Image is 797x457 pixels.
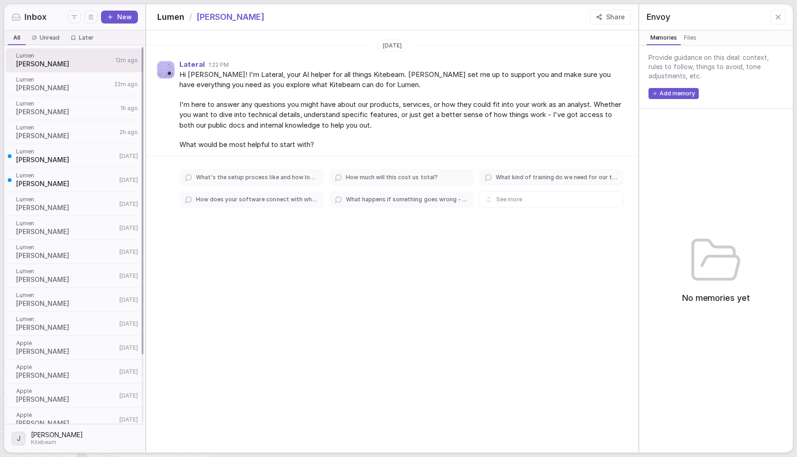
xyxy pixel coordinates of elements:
[84,11,97,23] button: Display settings
[119,344,138,352] span: [DATE]
[6,96,143,120] a: Lumen[PERSON_NAME]1h ago
[6,120,143,144] a: Lumen[PERSON_NAME]2h ago
[16,155,117,164] span: [PERSON_NAME]
[31,430,83,439] span: [PERSON_NAME]
[6,360,143,384] a: Apple[PERSON_NAME][DATE]
[682,292,750,304] span: No memories yet
[16,419,117,428] span: [PERSON_NAME]
[16,299,117,308] span: [PERSON_NAME]
[346,174,438,181] span: How much will this cost us total?
[119,272,138,280] span: [DATE]
[101,11,138,23] button: New
[16,131,117,141] span: [PERSON_NAME]
[16,76,112,83] span: Lumen
[115,57,138,64] span: 12m ago
[119,392,138,399] span: [DATE]
[208,61,229,69] span: 1:22 PM
[179,140,624,150] span: What would be most helpful to start with?
[179,100,624,131] span: I'm here to answer any questions you might have about our products, services, or how they could f...
[496,174,618,181] span: What kind of training do we need for our team?
[16,59,113,69] span: [PERSON_NAME]
[17,433,21,445] span: J
[6,216,143,240] a: Lumen[PERSON_NAME][DATE]
[479,169,624,186] button: What kind of training do we need for our team?
[189,11,192,23] span: /
[157,11,184,23] span: Lumen
[24,11,47,23] span: Inbox
[119,176,138,184] span: [DATE]
[196,174,318,181] span: What's the setup process like and how long does it take?
[16,107,118,117] span: [PERSON_NAME]
[16,227,117,236] span: [PERSON_NAME]
[179,191,324,208] button: How does your software connect with what we already use?
[6,168,143,192] a: Lumen[PERSON_NAME][DATE]
[196,196,318,203] span: How does your software connect with what we already use?
[16,124,117,131] span: Lumen
[16,52,113,59] span: Lumen
[16,387,117,395] span: Apple
[31,439,83,446] span: Kitebeam
[119,320,138,328] span: [DATE]
[119,248,138,256] span: [DATE]
[16,244,117,251] span: Lumen
[16,363,117,371] span: Apple
[16,323,117,332] span: [PERSON_NAME]
[6,336,143,360] a: Apple[PERSON_NAME][DATE]
[79,34,94,41] span: Later
[6,312,143,336] a: Lumen[PERSON_NAME][DATE]
[16,316,117,323] span: Lumen
[16,83,112,93] span: [PERSON_NAME]
[120,105,138,112] span: 1h ago
[6,288,143,312] a: Lumen[PERSON_NAME][DATE]
[6,48,143,72] a: Lumen[PERSON_NAME]12m ago
[16,100,118,107] span: Lumen
[114,81,138,88] span: 22m ago
[6,144,143,168] a: Lumen[PERSON_NAME][DATE]
[119,368,138,375] span: [DATE]
[329,191,474,208] button: What happens if something goes wrong - how fast can you fix it?
[16,220,117,227] span: Lumen
[496,196,522,203] span: See more
[119,224,138,232] span: [DATE]
[119,152,138,160] span: [DATE]
[16,148,117,155] span: Lumen
[16,275,117,284] span: [PERSON_NAME]
[648,53,784,81] span: Provide guidance on this deal: context, rules to follow, things to avoid, tone adjustments, etc.
[6,384,143,408] a: Apple[PERSON_NAME][DATE]
[16,268,117,275] span: Lumen
[6,240,143,264] a: Lumen[PERSON_NAME][DATE]
[346,196,468,203] span: What happens if something goes wrong - how fast can you fix it?
[6,408,143,432] a: Apple[PERSON_NAME][DATE]
[647,11,670,23] span: Envoy
[179,169,324,186] button: What's the setup process like and how long does it take?
[682,33,698,42] span: Files
[6,264,143,288] a: Lumen[PERSON_NAME][DATE]
[16,251,117,260] span: [PERSON_NAME]
[16,411,117,419] span: Apple
[16,179,117,188] span: [PERSON_NAME]
[179,70,624,90] span: Hi [PERSON_NAME]! I'm Lateral, your AI helper for all things Kitebeam. [PERSON_NAME] set me up to...
[179,61,205,69] span: Lateral
[16,172,117,179] span: Lumen
[13,34,20,41] span: All
[479,191,624,208] button: See more
[119,200,138,208] span: [DATE]
[68,11,81,23] button: Filters
[6,72,143,96] a: Lumen[PERSON_NAME]22m ago
[157,61,174,78] img: Agent avatar
[648,33,679,42] span: Memories
[40,34,59,41] span: Unread
[383,42,402,49] span: [DATE]
[648,88,699,99] button: Add memory
[119,296,138,304] span: [DATE]
[16,196,117,203] span: Lumen
[119,129,138,136] span: 2h ago
[16,340,117,347] span: Apple
[16,203,117,212] span: [PERSON_NAME]
[196,11,264,23] span: [PERSON_NAME]
[329,169,474,186] button: How much will this cost us total?
[16,347,117,356] span: [PERSON_NAME]
[119,416,138,423] span: [DATE]
[16,292,117,299] span: Lumen
[6,192,143,216] a: Lumen[PERSON_NAME][DATE]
